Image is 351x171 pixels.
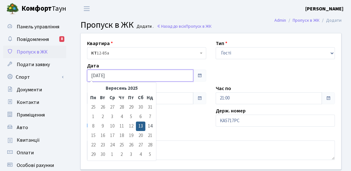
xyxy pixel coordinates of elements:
th: Вт [98,93,108,103]
label: Час по [216,85,231,92]
label: Держ. номер [216,107,246,115]
span: Пропуск в ЖК [17,48,48,55]
td: 27 [136,140,145,150]
td: 16 [98,131,108,140]
b: Комфорт [21,3,52,14]
td: 15 [89,131,98,140]
nav: breadcrumb [265,14,351,27]
a: Пропуск в ЖК [3,46,66,58]
td: 17 [108,131,117,140]
th: Чт [117,93,126,103]
td: 10 [108,122,117,131]
td: 11 [117,122,126,131]
span: Квитанції [17,137,40,144]
a: Документи [3,83,66,96]
td: 4 [117,112,126,122]
td: 1 [108,150,117,159]
span: Особові рахунки [17,162,54,169]
td: 21 [145,131,155,140]
td: 14 [145,122,155,131]
td: 28 [145,140,155,150]
span: Контакти [17,99,39,106]
td: 30 [98,150,108,159]
th: Пн [89,93,98,103]
a: Авто [3,121,66,134]
td: 6 [136,112,145,122]
td: 29 [89,150,98,159]
td: 3 [126,150,136,159]
small: Додати . [136,24,154,29]
td: 2 [98,112,108,122]
td: 2 [117,150,126,159]
td: 8 [89,122,98,131]
a: Назад до всіхПропуск в ЖК [157,23,212,29]
label: Квартира [87,40,113,47]
td: 1 [89,112,98,122]
span: Пропуск в ЖК [186,23,212,29]
td: 29 [126,103,136,112]
span: <b>КТ</b>&nbsp;&nbsp;&nbsp;&nbsp;12-85а [87,47,206,59]
td: 13 [136,122,145,131]
a: Квитанції [3,134,66,146]
td: 12 [126,122,136,131]
th: Нд [145,93,155,103]
b: [PERSON_NAME] [305,5,343,12]
span: Таун [21,3,66,14]
span: <b>КТ</b>&nbsp;&nbsp;&nbsp;&nbsp;12-85а [91,50,198,56]
label: Дата [87,62,99,70]
td: 3 [108,112,117,122]
td: 30 [136,103,145,112]
td: 7 [145,112,155,122]
td: 5 [145,150,155,159]
span: Повідомлення [17,36,49,43]
th: Ср [108,93,117,103]
td: 26 [126,140,136,150]
td: 23 [98,140,108,150]
span: Подати заявку [17,61,50,68]
a: [PERSON_NAME] [305,5,343,13]
div: 8 [59,36,64,42]
button: Переключити навігацію [79,3,95,14]
td: 24 [108,140,117,150]
a: Приміщення [3,109,66,121]
b: КТ [91,50,97,56]
span: Оплати [17,149,34,156]
a: Подати заявку [3,58,66,71]
td: 26 [98,103,108,112]
td: 19 [126,131,136,140]
a: Повідомлення8 [3,33,66,46]
label: Тип [216,40,227,47]
td: 25 [117,140,126,150]
a: Пропуск в ЖК [293,17,319,24]
span: Документи [17,86,42,93]
th: Вересень 2025 [98,84,145,93]
td: 25 [89,103,98,112]
td: 20 [136,131,145,140]
td: 28 [117,103,126,112]
a: Спорт [3,71,66,83]
img: logo.png [6,3,19,15]
a: Панель управління [3,20,66,33]
span: Пропуск в ЖК [80,19,134,31]
td: 27 [108,103,117,112]
td: 5 [126,112,136,122]
td: 18 [117,131,126,140]
input: AA0001AA [216,115,335,127]
td: 22 [89,140,98,150]
li: Додати [319,17,342,24]
span: Авто [17,124,28,131]
th: Пт [126,93,136,103]
a: Admin [274,17,286,24]
th: Сб [136,93,145,103]
span: Панель управління [17,23,59,30]
td: 9 [98,122,108,131]
td: 4 [136,150,145,159]
span: Приміщення [17,111,45,118]
a: Контакти [3,96,66,109]
a: Оплати [3,146,66,159]
td: 31 [145,103,155,112]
